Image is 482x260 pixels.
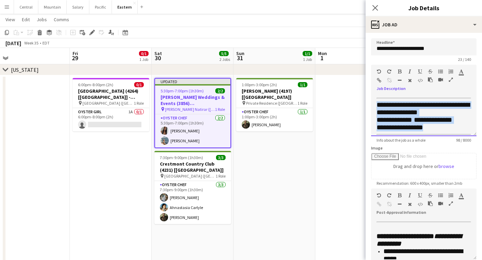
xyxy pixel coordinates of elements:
[303,57,312,62] div: 1 Job
[397,78,402,83] button: Horizontal Line
[154,78,231,148] app-job-card: Updated5:30pm-7:00pm (1h30m)2/2[PERSON_NAME] Weddings & Events (3856) [[GEOGRAPHIC_DATA]] [PERSON...
[155,114,230,147] app-card-role: Oyster Chef2/25:30pm-7:00pm (1h30m)[PERSON_NAME][PERSON_NAME]
[438,201,443,206] button: Insert video
[448,201,453,206] button: Fullscreen
[14,0,38,14] button: Central
[459,69,464,74] button: Text Color
[438,77,443,82] button: Insert video
[418,193,422,198] button: Underline
[19,15,33,24] a: Edit
[165,107,215,112] span: [PERSON_NAME] Natirar ([GEOGRAPHIC_DATA], [GEOGRAPHIC_DATA])
[448,77,453,82] button: Fullscreen
[219,51,229,56] span: 5/5
[297,101,307,106] span: 1 Role
[371,181,468,186] span: Recommendation: 600 x 400px, smaller than 2mb
[407,69,412,74] button: Italic
[164,173,216,179] span: [GEOGRAPHIC_DATA] ([GEOGRAPHIC_DATA], [GEOGRAPHIC_DATA])
[366,16,482,33] div: Job Ad
[73,108,149,131] app-card-role: Oyster Girl1A0/16:00pm-8:00pm (2h)
[459,193,464,198] button: Text Color
[154,151,231,224] app-job-card: 7:30pm-9:00pm (1h30m)3/3Crestmont Country Club (4231) [[GEOGRAPHIC_DATA]] [GEOGRAPHIC_DATA] ([GEO...
[453,57,477,62] span: 23 / 140
[154,50,162,56] span: Sat
[3,15,18,24] a: View
[428,69,433,74] button: Strikethrough
[438,69,443,74] button: Unordered List
[72,54,78,62] span: 29
[438,193,443,198] button: Unordered List
[216,155,226,160] span: 3/3
[371,138,431,143] span: Info about the job as a whole
[112,0,138,14] button: Eastern
[407,201,412,207] button: Clear Formatting
[34,15,50,24] a: Jobs
[448,69,453,74] button: Ordered List
[418,78,422,83] button: HTML Code
[67,0,89,14] button: Salary
[215,88,225,93] span: 2/2
[397,193,402,198] button: Bold
[397,201,402,207] button: Horizontal Line
[377,193,381,198] button: Undo
[5,40,21,47] div: [DATE]
[54,16,69,23] span: Comms
[134,101,144,106] span: 1 Role
[215,107,225,112] span: 1 Role
[153,54,162,62] span: 30
[366,3,482,12] h3: Job Details
[51,15,72,24] a: Comms
[303,51,312,56] span: 1/1
[377,78,381,83] button: Insert Link
[155,94,230,106] h3: [PERSON_NAME] Weddings & Events (3856) [[GEOGRAPHIC_DATA]]
[139,51,149,56] span: 0/1
[38,0,67,14] button: Mountain
[448,193,453,198] button: Ordered List
[154,161,231,173] h3: Crestmont Country Club (4231) [[GEOGRAPHIC_DATA]]
[387,69,392,74] button: Redo
[397,69,402,74] button: Bold
[216,173,226,179] span: 1 Role
[219,57,230,62] div: 2 Jobs
[428,201,433,206] button: Paste as plain text
[235,54,244,62] span: 31
[428,77,433,82] button: Paste as plain text
[89,0,112,14] button: Pacific
[155,79,230,84] div: Updated
[161,88,204,93] span: 5:30pm-7:00pm (1h30m)
[377,69,381,74] button: Undo
[134,82,144,87] span: 0/1
[236,88,313,100] h3: [PERSON_NAME] (4197) [[GEOGRAPHIC_DATA]]
[407,193,412,198] button: Italic
[42,40,50,45] div: EDT
[73,50,78,56] span: Fri
[78,82,113,87] span: 6:00pm-8:00pm (2h)
[387,193,392,198] button: Redo
[407,78,412,83] button: Clear Formatting
[236,50,244,56] span: Sun
[418,69,422,74] button: Underline
[160,155,203,160] span: 7:30pm-9:00pm (1h30m)
[5,16,15,23] span: View
[73,78,149,131] app-job-card: 6:00pm-8:00pm (2h)0/1[GEOGRAPHIC_DATA] (4264) [[GEOGRAPHIC_DATA]] - POSTPONED [GEOGRAPHIC_DATA] (...
[242,82,277,87] span: 1:00pm-3:00pm (2h)
[298,82,307,87] span: 1/1
[246,101,297,106] span: Private Residence ([GEOGRAPHIC_DATA], [GEOGRAPHIC_DATA])
[23,40,40,45] span: Week 35
[451,138,477,143] span: 98 / 8000
[154,181,231,224] app-card-role: Oyster Chef3/37:30pm-9:00pm (1h30m)[PERSON_NAME]Ahnastasia Carlyle[PERSON_NAME]
[318,50,327,56] span: Mon
[236,78,313,131] app-job-card: 1:00pm-3:00pm (2h)1/1[PERSON_NAME] (4197) [[GEOGRAPHIC_DATA]] Private Residence ([GEOGRAPHIC_DATA...
[139,57,148,62] div: 1 Job
[83,101,134,106] span: [GEOGRAPHIC_DATA] ([GEOGRAPHIC_DATA], [GEOGRAPHIC_DATA])
[73,88,149,100] h3: [GEOGRAPHIC_DATA] (4264) [[GEOGRAPHIC_DATA]] - POSTPONED
[317,54,327,62] span: 1
[11,66,39,73] div: [US_STATE]
[236,108,313,131] app-card-role: Oyster Chef1/11:00pm-3:00pm (2h)[PERSON_NAME]
[37,16,47,23] span: Jobs
[22,16,30,23] span: Edit
[418,201,422,207] button: HTML Code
